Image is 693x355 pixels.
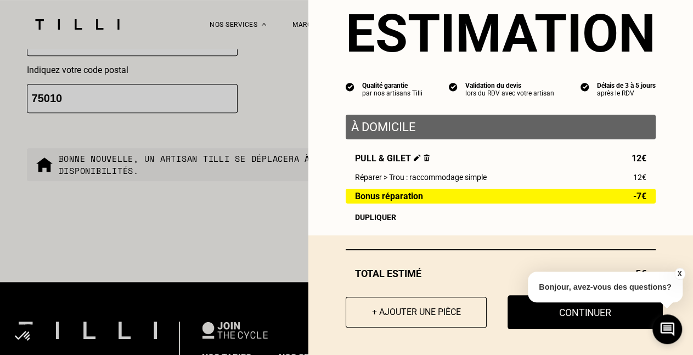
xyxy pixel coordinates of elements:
[465,89,554,97] div: lors du RDV avec votre artisan
[633,173,646,182] span: 12€
[346,82,354,92] img: icon list info
[414,154,421,161] img: Éditer
[465,82,554,89] div: Validation du devis
[355,213,646,222] div: Dupliquer
[597,82,656,89] div: Délais de 3 à 5 jours
[346,297,487,328] button: + Ajouter une pièce
[528,272,683,302] p: Bonjour, avez-vous des questions?
[362,89,422,97] div: par nos artisans Tilli
[632,153,646,164] span: 12€
[355,153,430,164] span: Pull & gilet
[346,268,656,279] div: Total estimé
[674,268,685,280] button: X
[449,82,458,92] img: icon list info
[581,82,589,92] img: icon list info
[424,154,430,161] img: Supprimer
[597,89,656,97] div: après le RDV
[508,295,663,329] button: Continuer
[355,173,487,182] span: Réparer > Trou : raccommodage simple
[362,82,422,89] div: Qualité garantie
[351,120,650,134] p: À domicile
[633,191,646,201] span: -7€
[346,3,656,64] section: Estimation
[355,191,423,201] span: Bonus réparation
